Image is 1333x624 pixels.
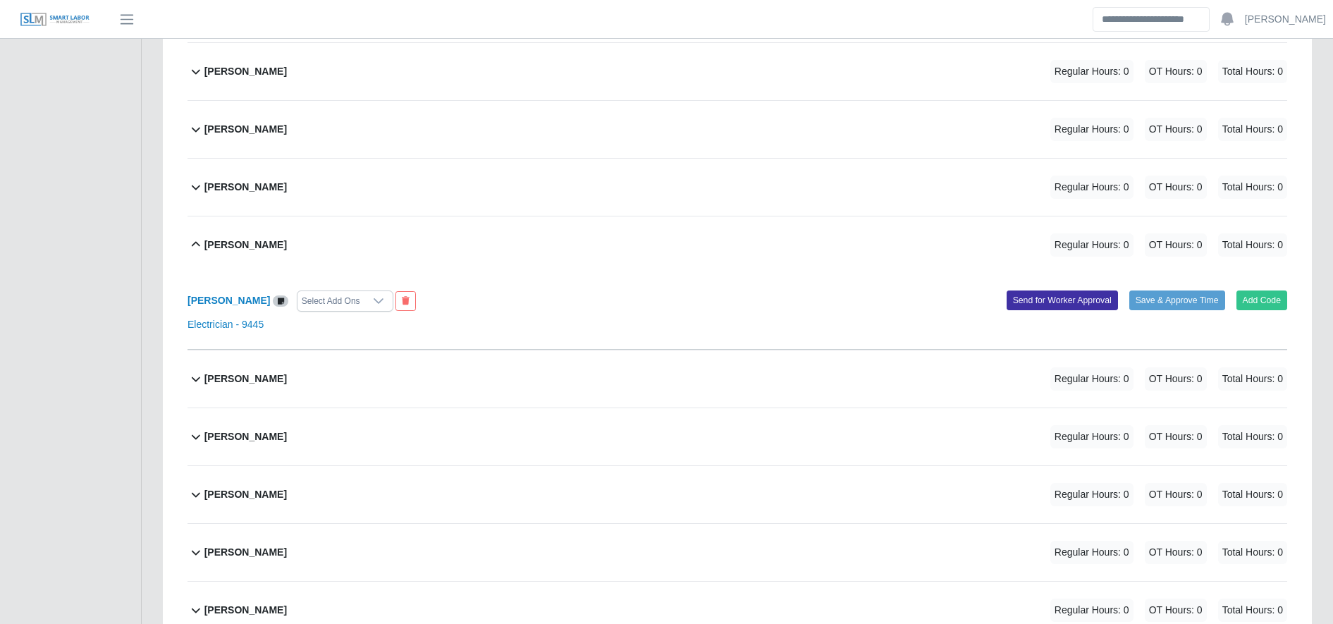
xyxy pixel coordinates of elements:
[1050,541,1134,564] span: Regular Hours: 0
[1218,233,1287,257] span: Total Hours: 0
[1050,176,1134,199] span: Regular Hours: 0
[395,291,416,311] button: End Worker & Remove from the Timesheet
[1145,541,1207,564] span: OT Hours: 0
[1145,60,1207,83] span: OT Hours: 0
[1218,118,1287,141] span: Total Hours: 0
[1129,290,1225,310] button: Save & Approve Time
[1145,233,1207,257] span: OT Hours: 0
[273,295,288,306] a: View/Edit Notes
[188,43,1287,100] button: [PERSON_NAME] Regular Hours: 0 OT Hours: 0 Total Hours: 0
[188,295,270,306] a: [PERSON_NAME]
[1145,118,1207,141] span: OT Hours: 0
[297,291,364,311] div: Select Add Ons
[188,408,1287,465] button: [PERSON_NAME] Regular Hours: 0 OT Hours: 0 Total Hours: 0
[204,122,287,137] b: [PERSON_NAME]
[188,101,1287,158] button: [PERSON_NAME] Regular Hours: 0 OT Hours: 0 Total Hours: 0
[204,372,287,386] b: [PERSON_NAME]
[1050,233,1134,257] span: Regular Hours: 0
[1093,7,1210,32] input: Search
[188,350,1287,408] button: [PERSON_NAME] Regular Hours: 0 OT Hours: 0 Total Hours: 0
[1007,290,1118,310] button: Send for Worker Approval
[1218,60,1287,83] span: Total Hours: 0
[1145,176,1207,199] span: OT Hours: 0
[20,12,90,27] img: SLM Logo
[188,159,1287,216] button: [PERSON_NAME] Regular Hours: 0 OT Hours: 0 Total Hours: 0
[1050,60,1134,83] span: Regular Hours: 0
[1218,425,1287,448] span: Total Hours: 0
[204,545,287,560] b: [PERSON_NAME]
[188,216,1287,274] button: [PERSON_NAME] Regular Hours: 0 OT Hours: 0 Total Hours: 0
[1145,599,1207,622] span: OT Hours: 0
[188,466,1287,523] button: [PERSON_NAME] Regular Hours: 0 OT Hours: 0 Total Hours: 0
[204,180,287,195] b: [PERSON_NAME]
[204,238,287,252] b: [PERSON_NAME]
[1236,290,1288,310] button: Add Code
[1218,541,1287,564] span: Total Hours: 0
[1050,118,1134,141] span: Regular Hours: 0
[188,319,264,330] a: Electrician - 9445
[1218,599,1287,622] span: Total Hours: 0
[204,429,287,444] b: [PERSON_NAME]
[1050,599,1134,622] span: Regular Hours: 0
[1145,425,1207,448] span: OT Hours: 0
[1245,12,1326,27] a: [PERSON_NAME]
[1145,483,1207,506] span: OT Hours: 0
[188,524,1287,581] button: [PERSON_NAME] Regular Hours: 0 OT Hours: 0 Total Hours: 0
[1050,483,1134,506] span: Regular Hours: 0
[1218,176,1287,199] span: Total Hours: 0
[204,487,287,502] b: [PERSON_NAME]
[204,64,287,79] b: [PERSON_NAME]
[1218,483,1287,506] span: Total Hours: 0
[1218,367,1287,391] span: Total Hours: 0
[1050,425,1134,448] span: Regular Hours: 0
[1050,367,1134,391] span: Regular Hours: 0
[204,603,287,618] b: [PERSON_NAME]
[1145,367,1207,391] span: OT Hours: 0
